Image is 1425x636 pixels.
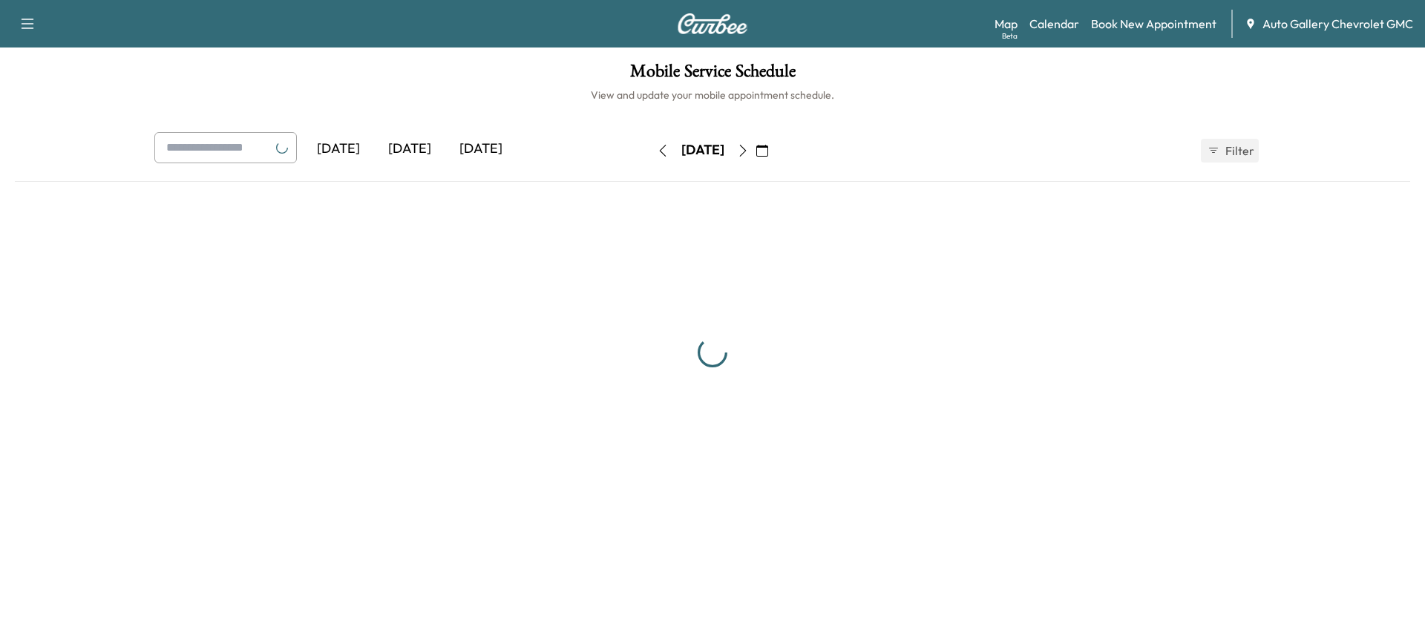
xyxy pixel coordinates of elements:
[445,132,517,166] div: [DATE]
[995,15,1018,33] a: MapBeta
[677,13,748,34] img: Curbee Logo
[1029,15,1079,33] a: Calendar
[1002,30,1018,42] div: Beta
[303,132,374,166] div: [DATE]
[374,132,445,166] div: [DATE]
[1091,15,1216,33] a: Book New Appointment
[1201,139,1259,163] button: Filter
[15,62,1410,88] h1: Mobile Service Schedule
[1262,15,1413,33] span: Auto Gallery Chevrolet GMC
[1225,142,1252,160] span: Filter
[681,141,724,160] div: [DATE]
[15,88,1410,102] h6: View and update your mobile appointment schedule.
